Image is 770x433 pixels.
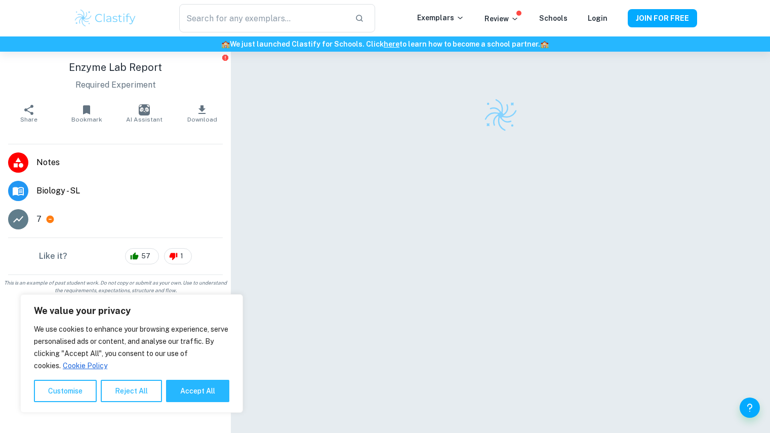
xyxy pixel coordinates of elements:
div: We value your privacy [20,294,243,413]
button: Report issue [221,54,229,61]
span: Biology - SL [36,185,223,197]
h6: Like it? [39,250,67,262]
a: here [384,40,399,48]
img: Clastify logo [483,97,518,133]
p: 7 [36,213,42,225]
button: JOIN FOR FREE [628,9,697,27]
p: We value your privacy [34,305,229,317]
span: 🏫 [221,40,230,48]
button: AI Assistant [115,99,173,128]
button: Help and Feedback [740,398,760,418]
span: 57 [136,251,156,261]
a: Cookie Policy [62,361,108,370]
div: 57 [125,248,159,264]
h1: Enzyme Lab Report [8,60,223,75]
p: Required Experiment [8,79,223,91]
span: This is an example of past student work. Do not copy or submit as your own. Use to understand the... [4,279,227,294]
button: Reject All [101,380,162,402]
a: Login [588,14,607,22]
span: Share [20,116,37,123]
img: AI Assistant [139,104,150,115]
button: Download [173,99,231,128]
button: Accept All [166,380,229,402]
h6: We just launched Clastify for Schools. Click to learn how to become a school partner. [2,38,768,50]
span: Bookmark [71,116,102,123]
span: Notes [36,156,223,169]
span: AI Assistant [126,116,163,123]
span: 🏫 [540,40,549,48]
input: Search for any exemplars... [179,4,346,32]
div: 1 [164,248,192,264]
p: Review [484,13,519,24]
img: Clastify logo [73,8,138,28]
button: Bookmark [58,99,115,128]
a: Schools [539,14,568,22]
p: We use cookies to enhance your browsing experience, serve personalised ads or content, and analys... [34,323,229,372]
span: Download [187,116,217,123]
p: Exemplars [417,12,464,23]
span: 1 [175,251,189,261]
button: Customise [34,380,97,402]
